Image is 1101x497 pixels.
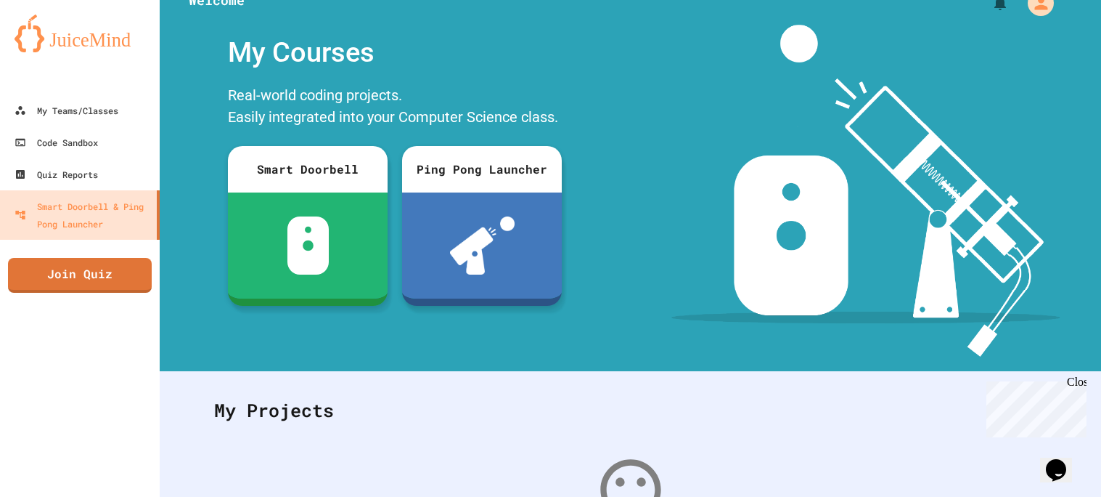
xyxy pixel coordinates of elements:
div: Code Sandbox [15,134,98,151]
iframe: chat widget [1040,439,1086,482]
a: Join Quiz [8,258,152,293]
div: My Projects [200,382,1061,439]
div: Quiz Reports [15,166,98,183]
div: Chat with us now!Close [6,6,100,92]
div: My Courses [221,25,569,81]
div: My Teams/Classes [15,102,118,119]
img: ppl-with-ball.png [450,217,515,275]
div: Smart Doorbell [228,146,388,193]
img: sdb-white.svg [287,217,329,275]
div: Ping Pong Launcher [402,146,562,193]
div: Smart Doorbell & Ping Pong Launcher [15,198,151,233]
img: banner-image-my-projects.png [671,25,1060,357]
div: Real-world coding projects. Easily integrated into your Computer Science class. [221,81,569,135]
iframe: chat widget [981,376,1086,437]
img: logo-orange.svg [15,15,145,52]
